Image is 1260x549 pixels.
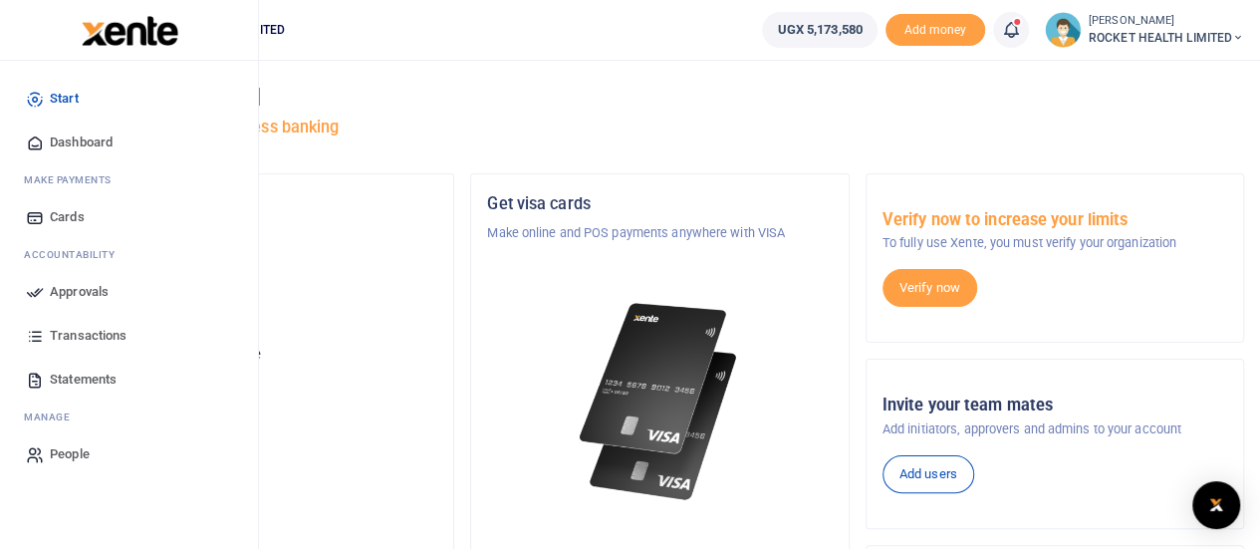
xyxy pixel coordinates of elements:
[1045,12,1081,48] img: profile-user
[16,239,242,270] li: Ac
[1089,13,1244,30] small: [PERSON_NAME]
[93,271,437,291] h5: Account
[1089,29,1244,47] span: ROCKET HEALTH LIMITED
[50,326,126,346] span: Transactions
[16,432,242,476] a: People
[50,370,117,390] span: Statements
[574,291,746,513] img: xente-_physical_cards.png
[50,133,113,152] span: Dashboard
[16,121,242,164] a: Dashboard
[50,89,79,109] span: Start
[882,396,1227,415] h5: Invite your team mates
[34,172,112,187] span: ake Payments
[762,12,877,48] a: UGX 5,173,580
[16,195,242,239] a: Cards
[93,194,437,214] h5: Organization
[1192,481,1240,529] div: Open Intercom Messenger
[882,455,974,493] a: Add users
[487,194,832,214] h5: Get visa cards
[39,247,115,262] span: countability
[882,210,1227,230] h5: Verify now to increase your limits
[882,233,1227,253] p: To fully use Xente, you must verify your organization
[777,20,862,40] span: UGX 5,173,580
[82,16,178,46] img: logo-large
[885,21,985,36] a: Add money
[1045,12,1244,48] a: profile-user [PERSON_NAME] ROCKET HEALTH LIMITED
[93,345,437,365] p: Your current account balance
[754,12,884,48] li: Wallet ballance
[93,301,437,321] p: ROCKET HEALTH LIMITED
[16,164,242,195] li: M
[882,269,977,307] a: Verify now
[50,444,90,464] span: People
[76,86,1244,108] h4: Hello [PERSON_NAME]
[34,410,71,424] span: anage
[80,22,178,37] a: logo-small logo-large logo-large
[16,358,242,402] a: Statements
[885,14,985,47] span: Add money
[50,207,85,227] span: Cards
[93,223,437,243] p: GUARDIAN HEALTH LIMITED
[76,118,1244,137] h5: Welcome to better business banking
[885,14,985,47] li: Toup your wallet
[16,402,242,432] li: M
[16,77,242,121] a: Start
[50,282,109,302] span: Approvals
[93,370,437,390] h5: UGX 5,173,580
[16,314,242,358] a: Transactions
[16,270,242,314] a: Approvals
[882,419,1227,439] p: Add initiators, approvers and admins to your account
[487,223,832,243] p: Make online and POS payments anywhere with VISA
